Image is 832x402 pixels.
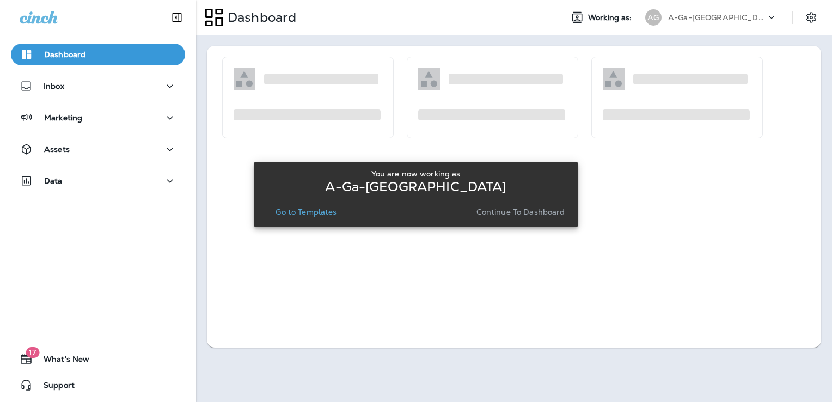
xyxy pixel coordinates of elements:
[162,7,192,28] button: Collapse Sidebar
[11,107,185,129] button: Marketing
[223,9,296,26] p: Dashboard
[276,208,337,216] p: Go to Templates
[371,169,460,178] p: You are now working as
[11,348,185,370] button: 17What's New
[33,355,89,368] span: What's New
[645,9,662,26] div: AG
[33,381,75,394] span: Support
[325,182,506,191] p: A-Ga-[GEOGRAPHIC_DATA]
[668,13,766,22] p: A-Ga-[GEOGRAPHIC_DATA]
[11,138,185,160] button: Assets
[44,145,70,154] p: Assets
[26,347,39,358] span: 17
[44,176,63,185] p: Data
[802,8,821,27] button: Settings
[44,50,85,59] p: Dashboard
[271,204,341,220] button: Go to Templates
[11,374,185,396] button: Support
[44,82,64,90] p: Inbox
[11,44,185,65] button: Dashboard
[476,208,565,216] p: Continue to Dashboard
[44,113,82,122] p: Marketing
[588,13,634,22] span: Working as:
[11,170,185,192] button: Data
[472,204,570,220] button: Continue to Dashboard
[11,75,185,97] button: Inbox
